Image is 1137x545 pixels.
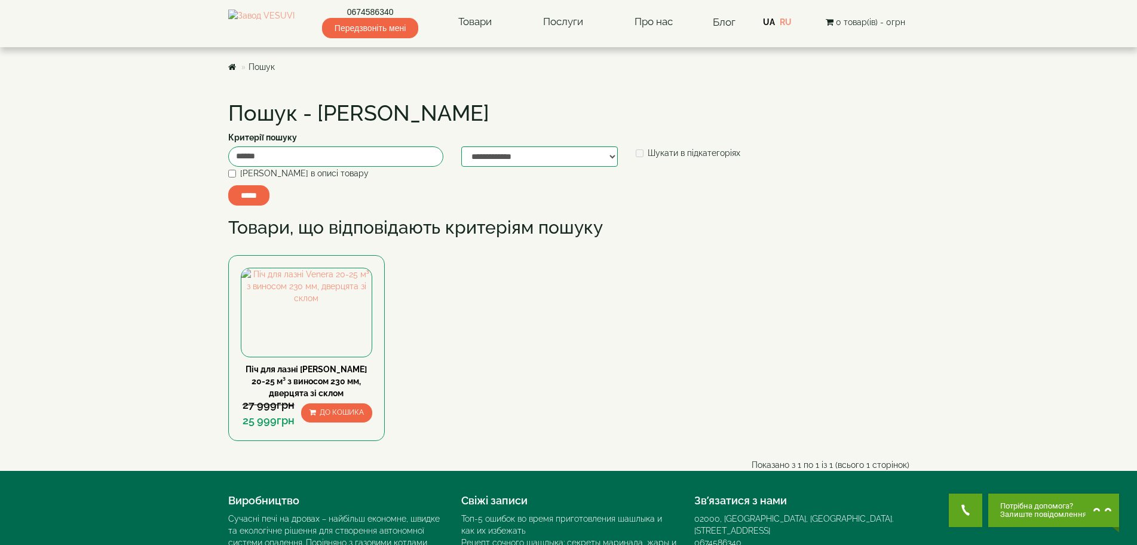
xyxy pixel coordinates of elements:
label: [PERSON_NAME] в описі товару [228,167,369,179]
button: Chat button [988,494,1119,527]
a: Товари [446,8,504,36]
span: Потрібна допомога? [1000,502,1087,510]
div: 25 999грн [241,413,296,428]
div: 27 999грн [241,397,296,413]
div: 02000, [GEOGRAPHIC_DATA], [GEOGRAPHIC_DATA]. [STREET_ADDRESS] [694,513,909,537]
a: Топ-5 ошибок во время приготовления шашлыка и как их избежать [461,514,662,535]
button: До кошика [301,403,372,422]
a: UA [763,17,775,27]
button: 0 товар(ів) - 0грн [822,16,909,29]
span: Залиште повідомлення [1000,510,1087,519]
h1: Пошук - [PERSON_NAME] [228,102,909,125]
label: Шукати в підкатегоріях [636,147,740,159]
h4: Виробництво [228,495,443,507]
h2: Товари, що відповідають критеріям пошуку [228,218,909,237]
h4: Зв’язатися з нами [694,495,909,507]
h4: Свіжі записи [461,495,676,507]
span: 0 товар(ів) - 0грн [836,17,905,27]
input: Шукати в підкатегоріях [636,149,643,157]
img: Завод VESUVI [228,10,295,35]
div: Показано з 1 по 1 із 1 (всього 1 сторінок) [569,459,918,471]
a: Послуги [531,8,595,36]
a: Блог [713,16,735,28]
span: До кошика [320,408,364,417]
a: RU [780,17,792,27]
img: Піч для лазні Venera 20-25 м³ з виносом 230 мм, дверцята зі склом [241,268,372,304]
a: Про нас [623,8,685,36]
span: Передзвоніть мені [322,18,418,38]
button: Get Call button [949,494,982,527]
label: Критерії пошуку [228,131,297,143]
a: Пошук [249,62,275,72]
a: Піч для лазні [PERSON_NAME] 20-25 м³ з виносом 230 мм, дверцята зі склом [246,365,367,398]
a: 0674586340 [322,6,418,18]
input: [PERSON_NAME] в описі товару [228,170,236,177]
